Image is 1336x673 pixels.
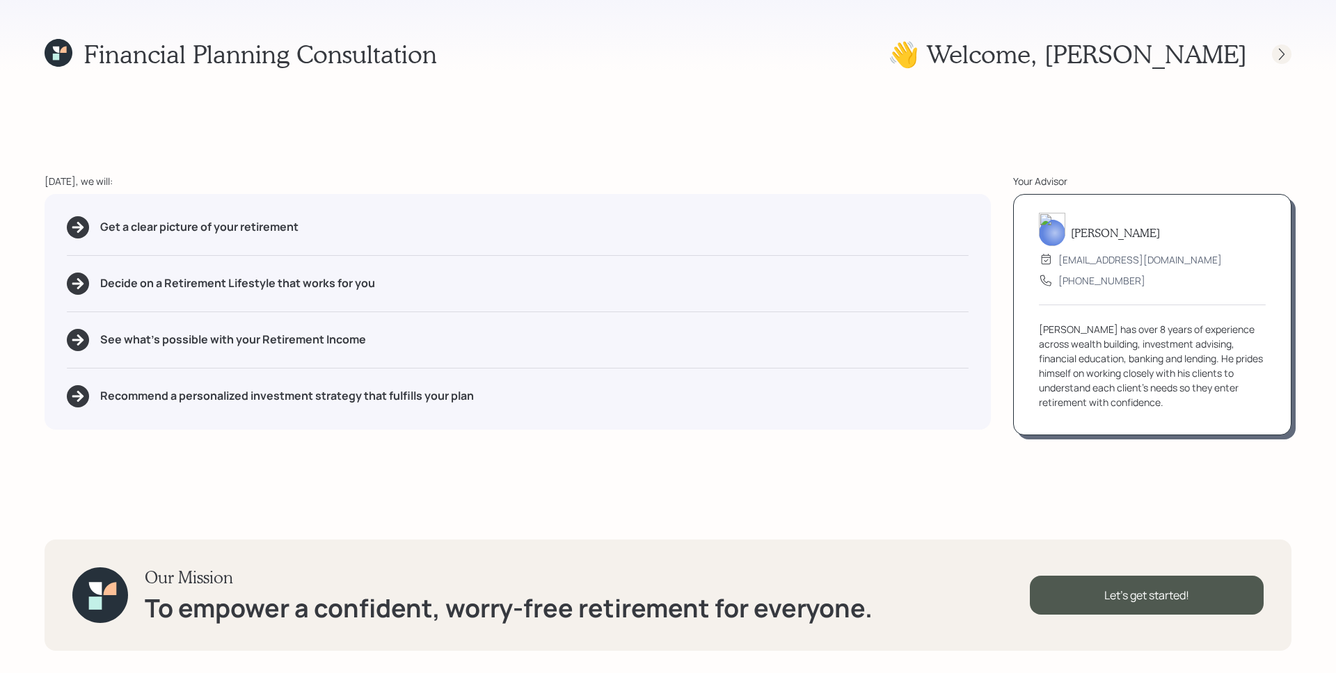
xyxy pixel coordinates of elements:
div: Your Advisor [1013,174,1291,188]
div: [PERSON_NAME] has over 8 years of experience across wealth building, investment advising, financi... [1039,322,1266,410]
h5: Decide on a Retirement Lifestyle that works for you [100,277,375,290]
h1: Financial Planning Consultation [83,39,437,69]
div: Let's get started! [1030,576,1264,615]
h5: See what's possible with your Retirement Income [100,333,366,346]
h1: 👋 Welcome , [PERSON_NAME] [888,39,1247,69]
div: [PHONE_NUMBER] [1058,273,1145,288]
h5: Recommend a personalized investment strategy that fulfills your plan [100,389,474,403]
img: james-distasi-headshot.png [1039,213,1065,246]
h5: Get a clear picture of your retirement [100,220,299,234]
h5: [PERSON_NAME] [1071,226,1160,239]
h1: To empower a confident, worry-free retirement for everyone. [145,593,873,623]
h3: Our Mission [145,567,873,587]
div: [DATE], we will: [45,174,991,188]
div: [EMAIL_ADDRESS][DOMAIN_NAME] [1058,252,1222,267]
